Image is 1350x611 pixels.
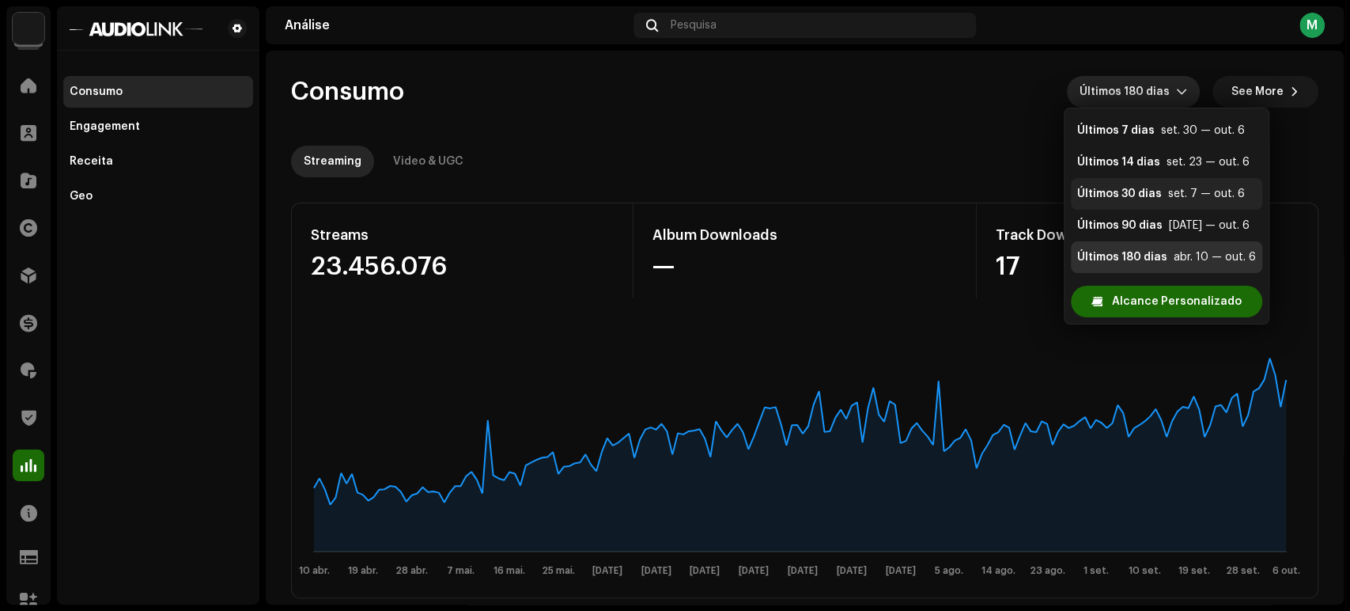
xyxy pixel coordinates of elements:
text: [DATE] [641,566,671,576]
div: M [1299,13,1325,38]
div: Video & UGC [393,146,463,177]
div: Streaming [304,146,361,177]
text: 28 abr. [395,566,428,575]
li: Últimos 90 dias [1071,210,1262,241]
div: dropdown trigger [1176,76,1187,108]
span: Últimos 180 dias [1080,76,1176,108]
text: 1 set. [1083,566,1109,575]
span: Pesquisa [671,19,717,32]
li: Últimos 30 dias [1071,178,1262,210]
li: Últimos 7 dias [1071,115,1262,146]
div: [DATE] — out. 6 [1169,218,1250,233]
div: 17 [996,254,1299,279]
div: Últimos 14 dias [1077,154,1160,170]
li: Últimos 14 dias [1071,146,1262,178]
div: Últimos 90 dias [1077,218,1163,233]
div: Engagement [70,120,140,133]
text: 5 ago. [935,566,963,575]
div: Geo [70,190,93,203]
div: set. 23 — out. 6 [1167,154,1250,170]
div: set. 7 — out. 6 [1168,186,1245,202]
text: [DATE] [886,566,916,576]
img: 1601779f-85bc-4fc7-87b8-abcd1ae7544a [70,19,202,38]
text: 7 mai. [447,566,475,575]
text: 28 set. [1226,566,1260,575]
text: 25 mai. [542,566,575,575]
text: 6 out. [1272,566,1300,575]
div: Consumo [70,85,123,98]
text: 19 set. [1178,566,1209,575]
ul: Option List [1064,108,1269,311]
img: 730b9dfe-18b5-4111-b483-f30b0c182d82 [13,13,44,44]
div: 23.456.076 [311,254,614,279]
div: abr. 10 — out. 6 [1174,249,1256,265]
text: [DATE] [592,566,622,576]
text: 10 set. [1129,566,1161,575]
text: 16 mai. [493,566,525,575]
span: Consumo [291,76,404,108]
text: [DATE] [788,566,818,576]
div: set. 30 — out. 6 [1161,123,1245,139]
li: Últimos 180 dias [1071,241,1262,273]
re-m-nav-item: Geo [63,180,253,212]
div: Análise [285,19,627,32]
re-m-nav-item: Consumo [63,76,253,108]
text: 14 ago. [981,566,1015,575]
div: Últimos 180 dias [1077,249,1167,265]
div: Receita [70,155,113,168]
re-m-nav-item: Engagement [63,111,253,142]
div: Últimos 7 dias [1077,123,1155,139]
text: 10 abr. [299,566,330,575]
span: See More [1231,76,1284,108]
text: 23 ago. [1029,566,1064,575]
button: See More [1212,76,1318,108]
div: — [652,254,956,279]
re-m-nav-item: Receita [63,146,253,177]
text: [DATE] [690,566,720,576]
div: Track Downloads [996,222,1299,248]
div: Últimos 30 dias [1077,186,1162,202]
div: Album Downloads [652,222,956,248]
text: 19 abr. [348,566,378,575]
div: Streams [311,222,614,248]
text: [DATE] [837,566,867,576]
span: Alcance Personalizado [1112,286,1242,317]
text: [DATE] [739,566,769,576]
li: Últimos 365 dias [1071,273,1262,305]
